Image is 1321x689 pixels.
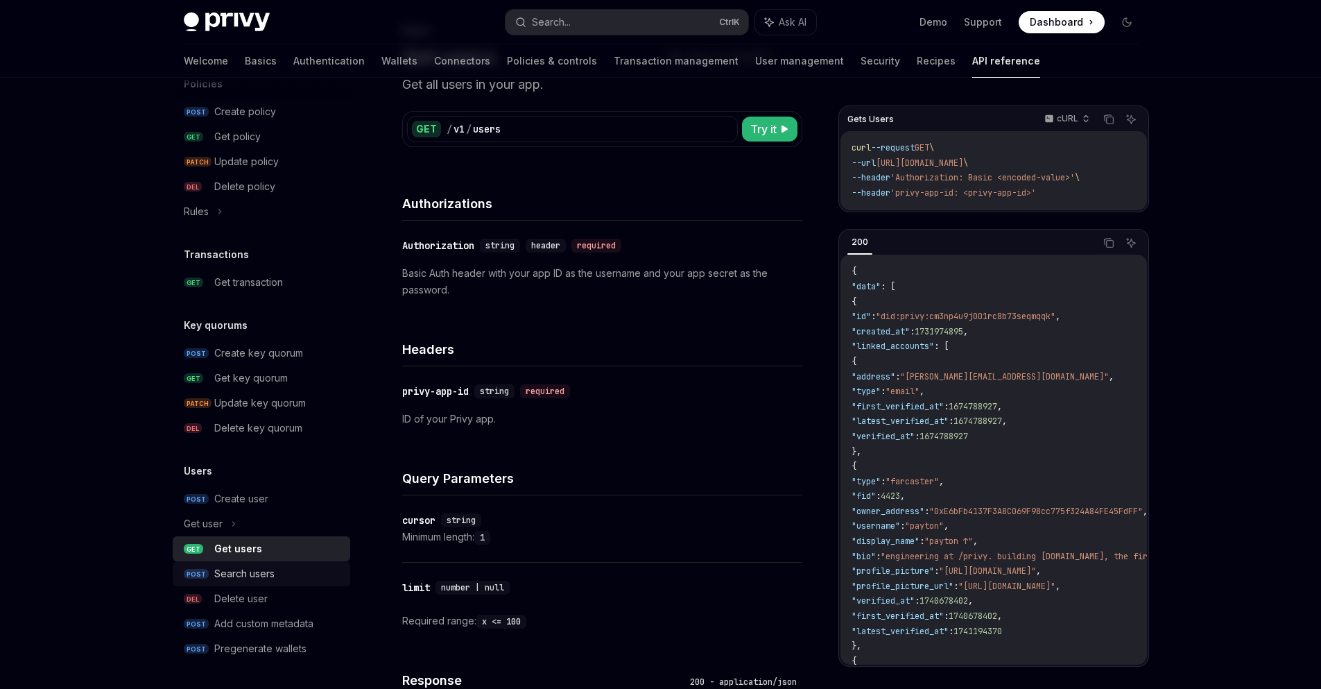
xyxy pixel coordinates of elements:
span: GET [184,278,203,288]
span: 1731974895 [915,326,963,337]
span: Gets Users [847,114,894,125]
a: PATCHUpdate policy [173,149,350,174]
span: number | null [441,582,504,593]
span: string [447,515,476,526]
div: Authorization [402,239,474,253]
a: Policies & controls [507,44,597,78]
span: "type" [852,476,881,487]
span: }, [852,640,861,652]
div: Search users [214,565,275,582]
button: Copy the contents from the code block [1100,110,1118,128]
div: Add custom metadata [214,615,313,632]
span: : [934,565,939,577]
span: "type" [852,386,881,397]
span: "[URL][DOMAIN_NAME]" [939,565,1036,577]
span: --request [871,142,915,153]
div: required [571,239,621,253]
code: x <= 100 [476,615,526,629]
a: Support [964,15,1002,29]
h4: Query Parameters [402,469,802,488]
a: Wallets [381,44,417,78]
div: Delete key quorum [214,420,302,436]
button: Try it [742,117,797,142]
a: Basics [245,44,277,78]
span: "username" [852,520,900,531]
span: , [973,536,978,547]
div: Pregenerate wallets [214,640,306,657]
div: Minimum length: [402,529,802,545]
span: }, [852,446,861,457]
span: 1674788927 [953,416,1002,427]
span: POST [184,107,209,117]
span: : [895,371,900,382]
div: cursor [402,513,435,527]
span: 4423 [881,491,900,502]
a: GETGet policy [173,124,350,149]
span: 1674788927 [949,401,997,412]
span: 'Authorization: Basic <encoded-value>' [890,172,1075,183]
span: "[URL][DOMAIN_NAME]" [958,581,1055,592]
div: / [447,122,452,136]
span: { [852,461,856,472]
div: Delete policy [214,178,275,195]
span: : [ [934,341,949,352]
span: PATCH [184,157,211,167]
span: string [485,240,515,251]
h5: Transactions [184,246,249,263]
span: DEL [184,594,202,604]
span: string [480,386,509,397]
div: Get policy [214,128,261,145]
a: POSTAdd custom metadata [173,611,350,636]
span: \ [963,158,968,169]
button: Copy the contents from the code block [1100,234,1118,252]
span: \ [929,142,934,153]
span: \ [1075,172,1080,183]
p: ID of your Privy app. [402,411,802,427]
a: DELDelete key quorum [173,416,350,441]
span: { [852,296,856,307]
div: Create key quorum [214,345,303,361]
span: "profile_picture_url" [852,581,953,592]
a: POSTPregenerate wallets [173,636,350,661]
span: , [997,611,1002,622]
span: "fid" [852,491,876,502]
span: : [944,401,949,412]
span: "bio" [852,551,876,562]
h4: Authorizations [402,194,802,213]
div: Get user [184,516,223,532]
span: POST [184,348,209,359]
div: Get transaction [214,274,283,291]
span: : [ [881,281,895,292]
a: Dashboard [1019,11,1105,33]
span: , [1036,565,1041,577]
span: , [1143,506,1148,517]
span: : [900,520,905,531]
span: , [944,520,949,531]
span: POST [184,644,209,654]
span: --header [852,187,890,198]
span: , [1055,311,1060,322]
span: , [1109,371,1114,382]
span: : [910,326,915,337]
span: "display_name" [852,536,919,547]
span: : [876,491,881,502]
span: "farcaster" [886,476,939,487]
span: "id" [852,311,871,322]
span: POST [184,569,209,579]
span: "latest_verified_at" [852,626,949,637]
button: Ask AI [755,10,816,35]
span: : [919,536,924,547]
span: : [881,386,886,397]
div: Update key quorum [214,395,306,411]
span: --header [852,172,890,183]
h5: Users [184,463,212,479]
button: Toggle dark mode [1116,11,1138,33]
span: "profile_picture" [852,565,934,577]
span: : [915,431,919,442]
button: Ask AI [1122,234,1140,252]
span: , [900,491,905,502]
a: API reference [972,44,1040,78]
a: POSTCreate user [173,486,350,511]
div: Search... [532,14,571,31]
h5: Key quorums [184,317,248,334]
